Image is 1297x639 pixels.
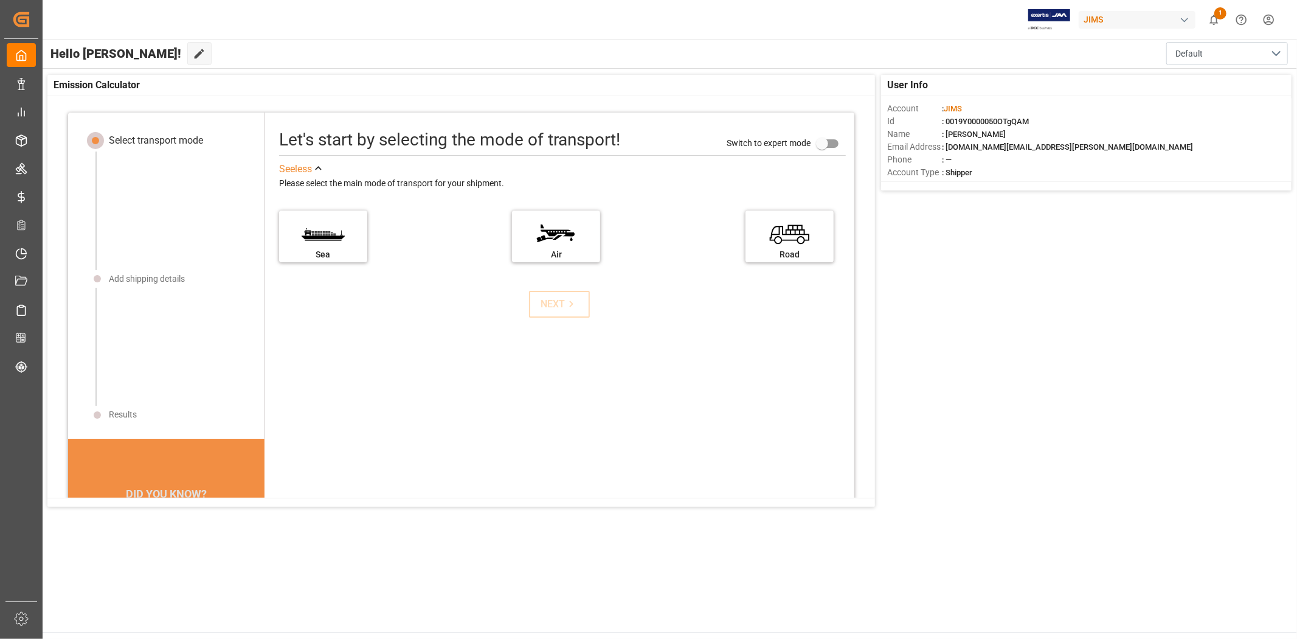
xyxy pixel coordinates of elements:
[518,248,594,261] div: Air
[887,115,942,128] span: Id
[887,141,942,153] span: Email Address
[944,104,962,113] span: JIMS
[279,127,620,153] div: Let's start by selecting the mode of transport!
[54,78,140,93] span: Emission Calculator
[109,273,185,285] div: Add shipping details
[1200,6,1228,33] button: show 1 new notifications
[942,155,952,164] span: : —
[109,133,203,148] div: Select transport mode
[68,481,265,507] div: DID YOU KNOW?
[541,297,578,312] div: NEXT
[942,130,1006,139] span: : [PERSON_NAME]
[752,248,828,261] div: Road
[1175,47,1203,60] span: Default
[1028,9,1070,30] img: Exertis%20JAM%20-%20Email%20Logo.jpg_1722504956.jpg
[109,408,137,421] div: Results
[1214,7,1226,19] span: 1
[1079,11,1195,29] div: JIMS
[887,153,942,166] span: Phone
[1166,42,1288,65] button: open menu
[942,142,1193,152] span: : [DOMAIN_NAME][EMAIL_ADDRESS][PERSON_NAME][DOMAIN_NAME]
[887,78,928,93] span: User Info
[887,166,942,179] span: Account Type
[279,176,846,191] div: Please select the main mode of transport for your shipment.
[50,42,181,65] span: Hello [PERSON_NAME]!
[529,291,590,318] button: NEXT
[279,162,312,176] div: See less
[1079,8,1200,31] button: JIMS
[727,138,811,147] span: Switch to expert mode
[942,117,1029,126] span: : 0019Y0000050OTgQAM
[942,104,962,113] span: :
[887,102,942,115] span: Account
[285,248,361,261] div: Sea
[887,128,942,141] span: Name
[942,168,972,177] span: : Shipper
[1228,6,1255,33] button: Help Center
